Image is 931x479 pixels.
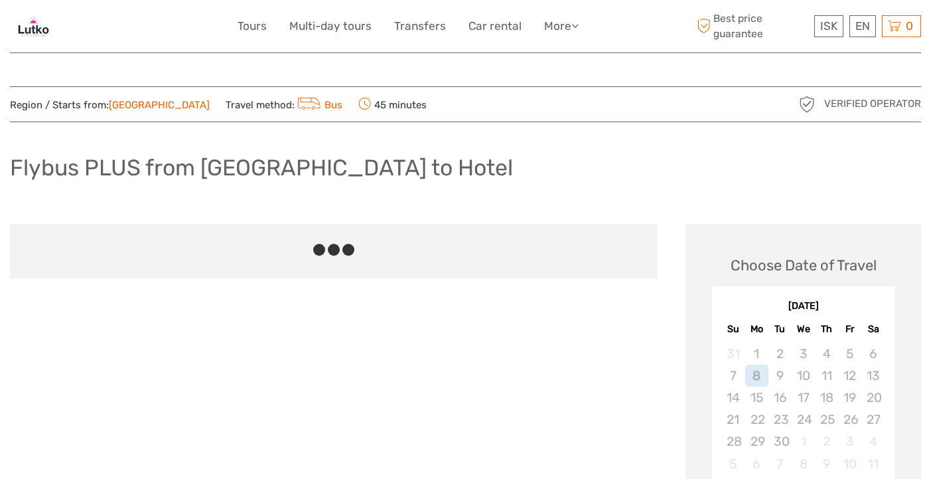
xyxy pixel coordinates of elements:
[838,453,861,475] div: Not available Friday, October 10th, 2025
[792,343,815,365] div: Not available Wednesday, September 3rd, 2025
[792,431,815,452] div: Not available Wednesday, October 1st, 2025
[289,17,372,36] a: Multi-day tours
[861,453,885,475] div: Not available Saturday, October 11th, 2025
[861,365,885,387] div: Not available Saturday, September 13th, 2025
[544,17,579,36] a: More
[745,343,768,365] div: Not available Monday, September 1st, 2025
[716,343,890,475] div: month 2025-09
[10,154,513,181] h1: Flybus PLUS from [GEOGRAPHIC_DATA] to Hotel
[745,453,768,475] div: Not available Monday, October 6th, 2025
[904,19,915,33] span: 0
[815,431,838,452] div: Not available Thursday, October 2nd, 2025
[745,365,768,387] div: Not available Monday, September 8th, 2025
[838,365,861,387] div: Not available Friday, September 12th, 2025
[824,97,921,111] span: Verified Operator
[745,387,768,409] div: Not available Monday, September 15th, 2025
[745,320,768,338] div: Mo
[815,453,838,475] div: Not available Thursday, October 9th, 2025
[731,255,877,276] div: Choose Date of Travel
[792,453,815,475] div: Not available Wednesday, October 8th, 2025
[721,343,745,365] div: Not available Sunday, August 31st, 2025
[815,320,838,338] div: Th
[861,343,885,365] div: Not available Saturday, September 6th, 2025
[226,95,342,114] span: Travel method:
[745,409,768,431] div: Not available Monday, September 22nd, 2025
[721,387,745,409] div: Not available Sunday, September 14th, 2025
[792,320,815,338] div: We
[815,343,838,365] div: Not available Thursday, September 4th, 2025
[838,431,861,452] div: Not available Friday, October 3rd, 2025
[861,320,885,338] div: Sa
[849,15,876,37] div: EN
[815,387,838,409] div: Not available Thursday, September 18th, 2025
[815,365,838,387] div: Not available Thursday, September 11th, 2025
[838,387,861,409] div: Not available Friday, September 19th, 2025
[861,387,885,409] div: Not available Saturday, September 20th, 2025
[721,453,745,475] div: Not available Sunday, October 5th, 2025
[712,300,895,314] div: [DATE]
[394,17,446,36] a: Transfers
[10,10,57,43] img: 2342-33458947-5ba6-4553-93fb-530cd831475b_logo_small.jpg
[358,95,427,114] span: 45 minutes
[838,409,861,431] div: Not available Friday, September 26th, 2025
[745,431,768,452] div: Not available Monday, September 29th, 2025
[768,387,792,409] div: Not available Tuesday, September 16th, 2025
[768,431,792,452] div: Not available Tuesday, September 30th, 2025
[815,409,838,431] div: Not available Thursday, September 25th, 2025
[768,343,792,365] div: Not available Tuesday, September 2nd, 2025
[10,98,210,112] span: Region / Starts from:
[796,94,818,115] img: verified_operator_grey_128.png
[693,11,811,41] span: Best price guarantee
[109,99,210,111] a: [GEOGRAPHIC_DATA]
[792,387,815,409] div: Not available Wednesday, September 17th, 2025
[792,409,815,431] div: Not available Wednesday, September 24th, 2025
[295,99,342,111] a: Bus
[768,453,792,475] div: Not available Tuesday, October 7th, 2025
[820,19,837,33] span: ISK
[792,365,815,387] div: Not available Wednesday, September 10th, 2025
[721,320,745,338] div: Su
[861,409,885,431] div: Not available Saturday, September 27th, 2025
[238,17,267,36] a: Tours
[721,409,745,431] div: Not available Sunday, September 21st, 2025
[768,409,792,431] div: Not available Tuesday, September 23rd, 2025
[768,365,792,387] div: Not available Tuesday, September 9th, 2025
[721,431,745,452] div: Not available Sunday, September 28th, 2025
[838,320,861,338] div: Fr
[768,320,792,338] div: Tu
[838,343,861,365] div: Not available Friday, September 5th, 2025
[861,431,885,452] div: Not available Saturday, October 4th, 2025
[721,365,745,387] div: Not available Sunday, September 7th, 2025
[468,17,522,36] a: Car rental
